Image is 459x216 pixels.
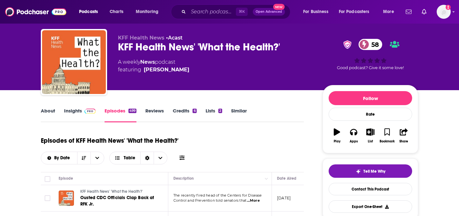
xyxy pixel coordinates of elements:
[80,195,154,207] span: Ousted CDC Officials Clap Back at RFK Jr.
[168,35,183,41] a: Acast
[329,108,412,121] div: Rate
[59,175,73,182] div: Episode
[79,7,98,16] span: Podcasts
[173,108,196,122] a: Credits6
[173,198,246,203] span: Control and Prevention told senators that
[329,164,412,178] button: tell me why sparkleTell Me Why
[144,66,189,74] a: Julie Rovner
[193,109,196,113] div: 6
[188,7,236,17] input: Search podcasts, credits, & more...
[335,7,379,17] button: open menu
[329,124,345,147] button: Play
[323,35,418,74] div: verified Badge58Good podcast? Give it some love!
[446,5,451,10] svg: Add a profile image
[41,156,77,160] button: open menu
[256,10,282,13] span: Open Advanced
[118,35,164,41] span: KFF Health News
[362,124,379,147] button: List
[118,66,189,74] span: featuring
[131,7,167,17] button: open menu
[403,6,414,17] a: Show notifications dropdown
[253,8,285,16] button: Open AdvancedNew
[339,7,369,16] span: For Podcasters
[359,39,382,50] a: 58
[166,35,183,41] span: •
[42,30,106,94] img: KFF Health News' 'What the Health?'
[41,152,104,164] h2: Choose List sort
[84,109,96,114] img: Podchaser Pro
[379,124,395,147] button: Bookmark
[277,195,291,201] p: [DATE]
[218,109,222,113] div: 2
[247,198,260,203] span: ...More
[80,189,157,195] a: KFF Health News' 'What the Health?'
[329,200,412,213] button: Export One-Sheet
[379,7,402,17] button: open menu
[437,5,451,19] span: Logged in as TABASCO
[363,169,385,174] span: Tell Me Why
[173,175,194,182] div: Description
[437,5,451,19] img: User Profile
[368,140,373,143] div: List
[110,7,123,16] span: Charts
[350,140,358,143] div: Apps
[356,169,361,174] img: tell me why sparkle
[263,175,270,183] button: Column Actions
[173,193,262,198] span: The recently fired head of the Centers for Disease
[383,7,394,16] span: More
[419,6,429,17] a: Show notifications dropdown
[396,124,412,147] button: Share
[337,65,404,70] span: Good podcast? Give it some love!
[380,140,395,143] div: Bookmark
[140,59,155,65] a: News
[106,7,127,17] a: Charts
[75,7,106,17] button: open menu
[345,124,362,147] button: Apps
[80,189,143,194] span: KFF Health News' 'What the Health?'
[124,156,135,160] span: Table
[399,140,408,143] div: Share
[80,195,157,207] a: Ousted CDC Officials Clap Back at RFK Jr.
[329,91,412,105] button: Follow
[145,108,164,122] a: Reviews
[41,137,178,145] h1: Episodes of KFF Health News' 'What the Health?'
[341,40,353,49] img: verified Badge
[299,7,336,17] button: open menu
[365,39,382,50] span: 58
[91,152,104,164] button: open menu
[64,108,96,122] a: InsightsPodchaser Pro
[437,5,451,19] button: Show profile menu
[136,7,158,16] span: Monitoring
[128,109,136,113] div: 499
[277,175,296,182] div: Date Aired
[77,152,91,164] button: Sort Direction
[236,8,248,16] span: ⌘ K
[140,152,154,164] div: Sort Direction
[54,156,72,160] span: By Date
[273,4,285,10] span: New
[5,6,66,18] img: Podchaser - Follow, Share and Rate Podcasts
[231,108,247,122] a: Similar
[109,152,168,164] button: Choose View
[206,108,222,122] a: Lists2
[41,108,55,122] a: About
[118,58,189,74] div: A weekly podcast
[105,108,136,122] a: Episodes499
[329,183,412,195] a: Contact This Podcast
[177,4,296,19] div: Search podcasts, credits, & more...
[45,195,50,201] span: Toggle select row
[334,140,340,143] div: Play
[303,7,328,16] span: For Business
